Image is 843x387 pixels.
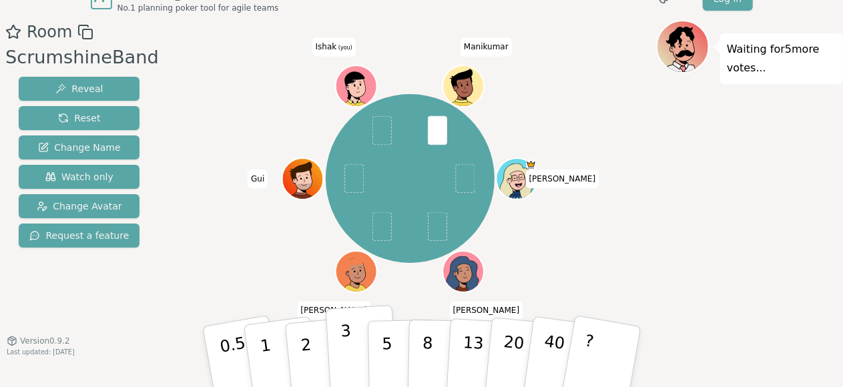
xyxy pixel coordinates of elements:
span: Click to change your name [248,169,268,188]
button: Request a feature [19,224,139,248]
span: Watch only [45,170,113,183]
button: Reveal [19,77,139,101]
span: Click to change your name [297,301,370,320]
span: Version 0.9.2 [20,336,70,346]
button: Add as favourite [5,20,21,44]
span: Reveal [55,82,103,95]
span: Room [27,20,72,44]
span: Request a feature [29,229,129,242]
span: Reset [58,111,100,125]
span: Change Avatar [37,200,122,213]
span: Click to change your name [461,37,512,56]
button: Change Avatar [19,194,139,218]
div: ScrumshineBand [5,44,159,71]
button: Watch only [19,165,139,189]
span: Susset SM is the host [526,159,536,169]
span: (you) [336,45,352,51]
span: Click to change your name [312,37,356,56]
button: Version0.9.2 [7,336,70,346]
span: No.1 planning poker tool for agile teams [117,3,279,13]
span: Click to change your name [526,169,599,188]
span: Click to change your name [450,301,523,320]
button: Change Name [19,135,139,159]
button: Click to change your avatar [337,67,376,105]
span: Last updated: [DATE] [7,348,75,356]
button: Reset [19,106,139,130]
p: Waiting for 5 more votes... [727,40,836,77]
span: Change Name [38,141,120,154]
